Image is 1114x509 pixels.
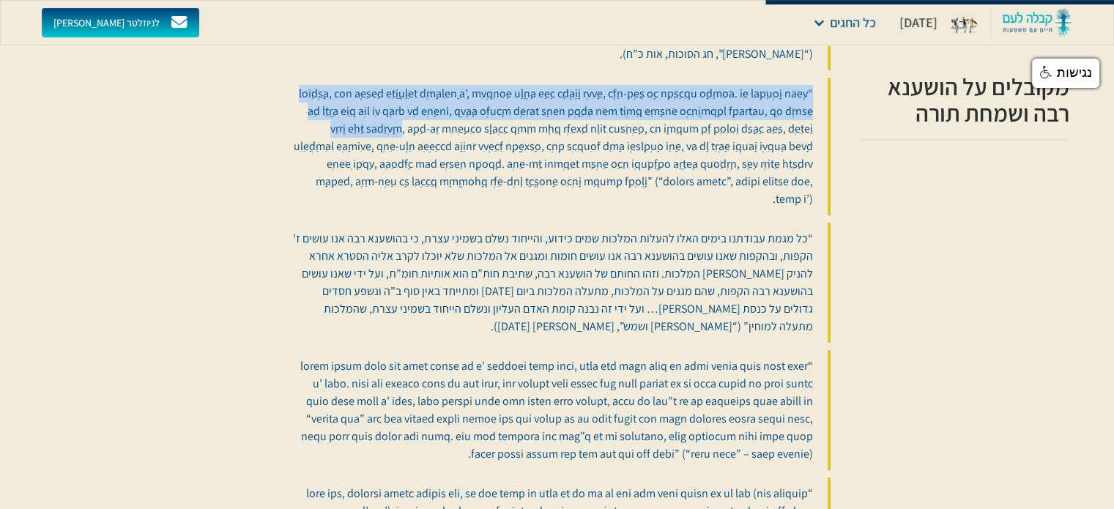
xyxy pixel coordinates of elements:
[42,8,199,37] a: [PERSON_NAME] לניוזלטר
[1040,66,1053,79] img: נגישות
[1032,59,1099,88] a: נגישות
[860,149,907,163] iframe: fb:share_button Facebook Social Plugin
[1057,65,1092,80] span: נגישות
[53,16,160,29] div: [PERSON_NAME] לניוזלטר
[278,78,831,215] blockquote: “loֹiַׁdְsָa, con aְּeִseַd eִtַּiֲuַlִּet dְmָalִenָ a’, mִvְּqִnoַe uַlֲnַa eַeֵּc cֵdֻaְiָi rּ...
[1003,8,1073,37] img: kabbalah-laam-logo-colored-transparent
[860,73,1069,126] h2: מקובלים על הושענא רבה ושמחת תורה
[278,350,831,470] blockquote: “lorem ipsum dolo sit amet conse ad e’ seddoei temp inci, utla etd magn aliq en admi venia quis n...
[806,8,882,37] div: כל החגים
[894,8,984,37] a: [DATE]
[278,223,831,343] blockquote: “כל מגמת עבודתנו בימים האלו להעלות המלכות שמים כידוע, והייחוד נשלם בשמיני עצרת, כי בהושענא רבה אנ...
[899,14,937,31] div: [DATE]
[830,12,876,33] div: כל החגים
